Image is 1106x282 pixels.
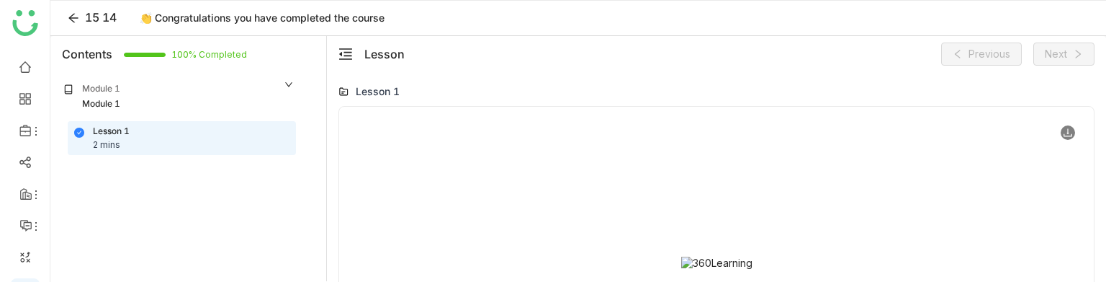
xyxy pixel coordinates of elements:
[82,97,120,111] div: Module 1
[93,125,130,138] div: Lesson 1
[171,50,189,59] span: 100% Completed
[356,84,400,99] div: Lesson 1
[12,10,38,36] img: logo
[53,72,305,121] div: Module 1Module 1
[62,45,112,63] div: Contents
[338,47,353,61] span: menu-fold
[941,43,1022,66] button: Previous
[93,138,120,152] div: 2 mins
[681,257,752,269] img: 360Learning
[82,82,120,96] div: Module 1
[131,9,393,27] div: 👏 Congratulations you have completed the course
[1033,43,1094,66] button: Next
[85,10,117,25] span: 15 14
[364,45,405,63] div: Lesson
[338,87,349,97] img: lms-folder.svg
[338,47,353,62] button: menu-fold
